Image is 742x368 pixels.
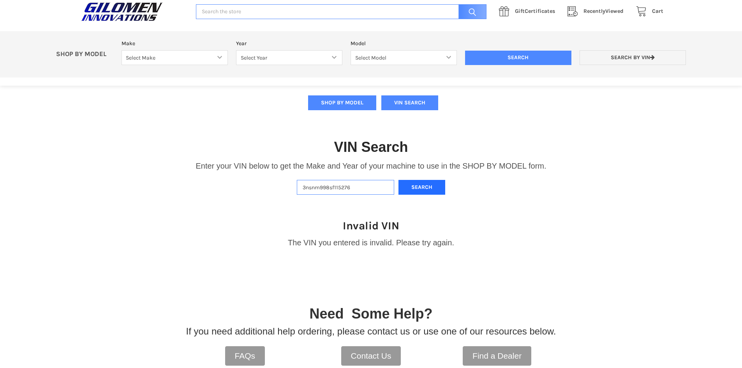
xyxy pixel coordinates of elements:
input: Search [455,4,486,19]
label: Make [122,39,228,48]
label: Model [351,39,457,48]
p: Need Some Help? [309,303,432,324]
button: VIN SEARCH [381,95,438,110]
input: Search [465,51,571,65]
p: Enter your VIN below to get the Make and Year of your machine to use in the SHOP BY MODEL form. [196,160,546,172]
span: Cart [652,8,663,14]
a: RecentlyViewed [563,7,632,16]
input: Enter VIN of your machine [297,180,394,195]
button: SHOP BY MODEL [308,95,376,110]
a: Find a Dealer [463,346,531,366]
a: FAQs [225,346,265,366]
a: GILOMEN INNOVATIONS [79,2,188,21]
label: Year [236,39,342,48]
h1: VIN Search [334,138,408,156]
a: Search by VIN [580,50,686,65]
span: Gift [515,8,525,14]
span: Recently [583,8,605,14]
input: Search the store [196,4,486,19]
span: Certificates [515,8,555,14]
p: The VIN you entered is invalid. Please try again. [288,237,454,248]
a: Cart [632,7,663,16]
button: Search [398,180,445,195]
a: GiftCertificates [495,7,563,16]
h1: Invalid VIN [343,219,399,232]
a: Contact Us [341,346,401,366]
span: Viewed [583,8,624,14]
p: SHOP BY MODEL [52,50,118,58]
p: If you need additional help ordering, please contact us or use one of our resources below. [186,324,556,338]
img: GILOMEN INNOVATIONS [79,2,165,21]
